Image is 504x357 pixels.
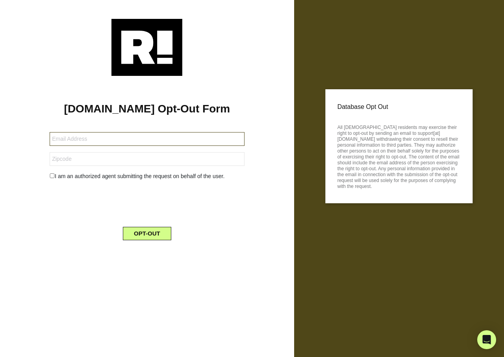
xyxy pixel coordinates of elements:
h1: [DOMAIN_NAME] Opt-Out Form [12,102,282,116]
input: Zipcode [50,152,244,166]
div: I am an authorized agent submitting the request on behalf of the user. [44,172,250,180]
div: Open Intercom Messenger [477,330,496,349]
button: OPT-OUT [123,227,171,240]
img: Retention.com [111,19,182,76]
input: Email Address [50,132,244,146]
p: All [DEMOGRAPHIC_DATA] residents may exercise their right to opt-out by sending an email to suppo... [337,122,461,190]
iframe: reCAPTCHA [87,187,207,217]
p: Database Opt Out [337,101,461,113]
